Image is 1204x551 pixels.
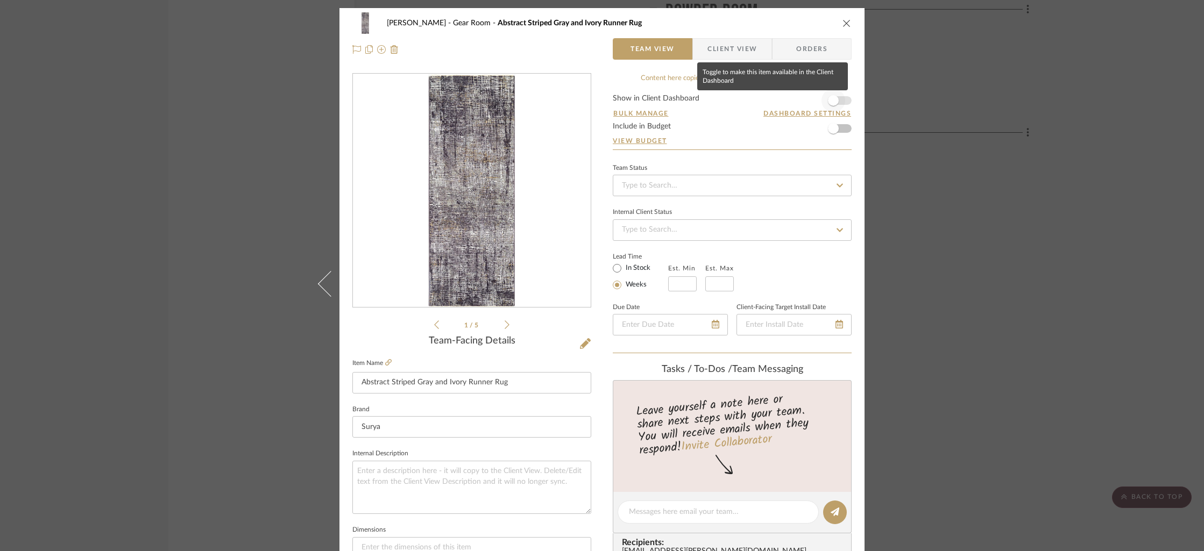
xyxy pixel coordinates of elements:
[464,322,470,328] span: 1
[613,175,852,196] input: Type to Search…
[352,12,378,34] img: 9ae9b2f1-631f-4ee5-81d2-d23df6395368_48x40.jpg
[613,314,728,335] input: Enter Due Date
[352,359,392,368] label: Item Name
[613,210,672,215] div: Internal Client Status
[352,335,591,347] div: Team-Facing Details
[387,19,453,27] span: [PERSON_NAME]
[622,538,847,547] span: Recipients:
[613,109,669,118] button: Bulk Manage
[668,264,696,272] label: Est. Min
[352,416,591,438] input: Enter Brand
[613,219,852,241] input: Type to Search…
[390,45,399,54] img: Remove from project
[613,252,668,261] label: Lead Time
[352,407,370,412] label: Brand
[612,388,853,460] div: Leave yourself a note here or share next steps with your team. You will receive emails when they ...
[613,364,852,376] div: team Messaging
[353,74,591,307] div: 0
[736,314,852,335] input: Enter Install Date
[498,19,642,27] span: Abstract Striped Gray and Ivory Runner Rug
[784,38,839,60] span: Orders
[613,137,852,145] a: View Budget
[474,322,480,328] span: 5
[681,430,773,457] a: Invite Collaborator
[662,364,732,374] span: Tasks / To-Dos /
[352,372,591,393] input: Enter Item Name
[613,73,852,84] div: Content here copies to Client View - confirm visibility there.
[453,19,498,27] span: Gear Room
[842,18,852,28] button: close
[613,305,640,310] label: Due Date
[613,261,668,291] mat-radio-group: Select item type
[428,74,515,307] img: 9ae9b2f1-631f-4ee5-81d2-d23df6395368_436x436.jpg
[631,38,675,60] span: Team View
[624,280,647,290] label: Weeks
[736,305,826,310] label: Client-Facing Target Install Date
[763,109,852,118] button: Dashboard Settings
[624,263,650,273] label: In Stock
[613,166,647,171] div: Team Status
[470,322,474,328] span: /
[707,38,757,60] span: Client View
[352,451,408,456] label: Internal Description
[352,527,386,533] label: Dimensions
[705,264,734,272] label: Est. Max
